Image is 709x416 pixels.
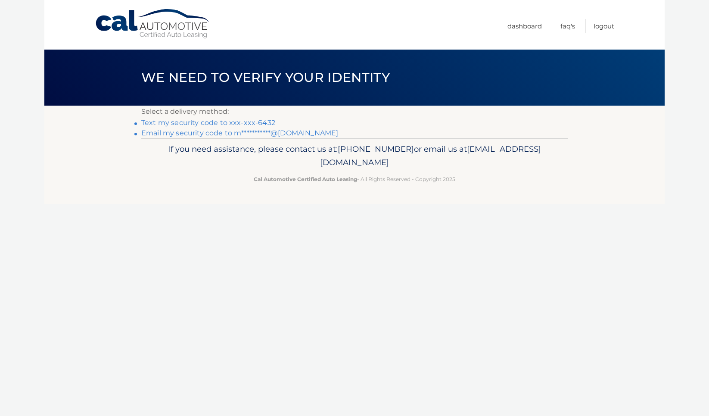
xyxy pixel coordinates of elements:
span: We need to verify your identity [141,69,390,85]
a: Text my security code to xxx-xxx-6432 [141,119,275,127]
a: Logout [594,19,614,33]
strong: Cal Automotive Certified Auto Leasing [254,176,357,182]
a: Dashboard [507,19,542,33]
p: - All Rights Reserved - Copyright 2025 [147,175,562,184]
a: FAQ's [560,19,575,33]
p: If you need assistance, please contact us at: or email us at [147,142,562,170]
p: Select a delivery method: [141,106,568,118]
span: [PHONE_NUMBER] [338,144,414,154]
a: Cal Automotive [95,9,211,39]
